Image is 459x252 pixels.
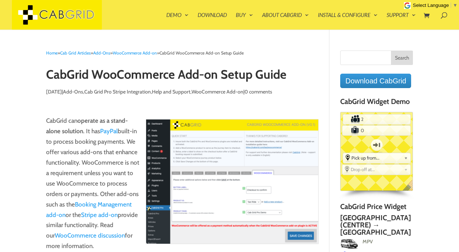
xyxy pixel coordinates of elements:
[46,87,319,103] p: | , , , |
[46,50,244,56] span: » » » »
[159,50,244,56] span: CabGrid WooCommerce Add-on Setup Guide
[84,88,151,95] a: Cab Grid Pro Stripe Integration
[46,88,62,95] span: [DATE]
[100,127,118,135] a: PayPal
[413,238,437,249] img: Minibus
[46,68,319,85] h1: CabGrid WooCommerce Add-on Setup Guide
[343,114,360,124] label: Number of Passengers
[387,12,416,30] a: Support
[55,232,125,239] a: WooCommerce discussion
[340,238,359,249] img: MPV
[113,50,157,56] a: WooCommerce Add-on
[46,117,128,135] strong: operate as a stand-alone solution
[340,97,413,109] h4: CabGrid Widget Demo
[391,51,413,65] input: Search
[152,88,190,95] a: Help and Support
[360,114,393,124] input: Number of Passengers
[192,88,243,95] a: WooCommerce Add-on
[60,50,91,56] a: Cab Grid Articles
[12,10,102,18] a: CabGrid Taxi Plugin
[351,166,401,172] span: Drop off at...
[81,211,118,218] a: Stripe add-on
[413,3,458,8] a: Select Language​
[343,153,410,162] div: Select the place the starting address falls within
[244,88,272,95] a: 0 comments
[340,214,413,236] h2: [GEOGRAPHIC_DATA] (Centre) → [GEOGRAPHIC_DATA]
[453,3,458,8] span: ▼
[236,12,253,30] a: Buy
[198,12,227,30] a: Download
[366,136,387,154] label: One-way
[451,3,451,8] span: ​
[166,12,189,30] a: Demo
[46,201,132,218] a: Booking Management add-on
[318,12,378,30] a: Install & Configure
[403,180,418,196] span: English
[262,12,309,30] a: About CabGrid
[360,126,393,135] input: Number of Suitcases
[340,74,411,88] a: Download CabGrid
[146,119,319,244] img: CabGird WooCommerce Add-on
[413,3,449,8] span: Select Language
[46,50,58,56] a: Home
[351,155,401,161] span: Pick up from...
[342,165,410,174] div: Select the place the destination address is within
[63,88,83,95] a: Add-Ons
[93,50,110,56] a: Add-Ons
[340,203,413,214] h4: CabGrid Price Widget
[359,238,373,245] span: MPV
[343,126,360,135] label: Number of Suitcases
